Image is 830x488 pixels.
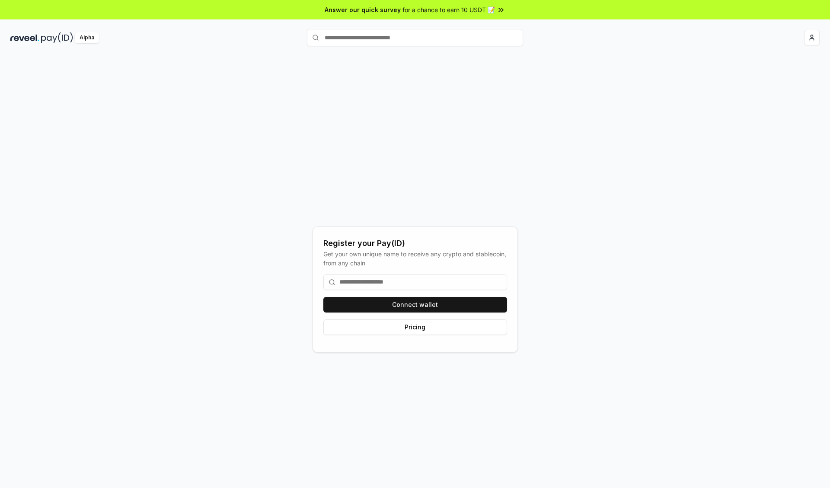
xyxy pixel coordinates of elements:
div: Register your Pay(ID) [323,237,507,249]
button: Pricing [323,319,507,335]
img: pay_id [41,32,73,43]
span: Answer our quick survey [325,5,401,14]
div: Alpha [75,32,99,43]
div: Get your own unique name to receive any crypto and stablecoin, from any chain [323,249,507,268]
span: for a chance to earn 10 USDT 📝 [402,5,495,14]
button: Connect wallet [323,297,507,313]
img: reveel_dark [10,32,39,43]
